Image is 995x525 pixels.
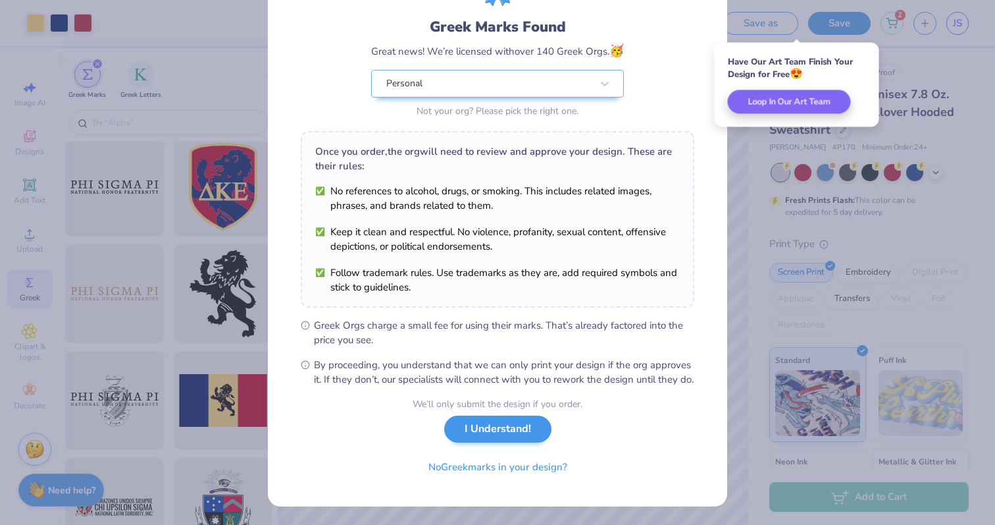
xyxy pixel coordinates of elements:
[371,104,624,118] div: Not your org? Please pick the right one.
[417,454,578,481] button: NoGreekmarks in your design?
[609,43,624,59] span: 🥳
[315,144,680,173] div: Once you order, the org will need to review and approve your design. These are their rules:
[371,16,624,38] div: Greek Marks Found
[790,67,803,81] span: 😍
[315,265,680,294] li: Follow trademark rules. Use trademarks as they are, add required symbols and stick to guidelines.
[314,318,694,347] span: Greek Orgs charge a small fee for using their marks. That’s already factored into the price you see.
[371,42,624,60] div: Great news! We’re licensed with over 140 Greek Orgs.
[315,225,680,254] li: Keep it clean and respectful. No violence, profanity, sexual content, offensive depictions, or po...
[314,358,694,387] span: By proceeding, you understand that we can only print your design if the org approves it. If they ...
[728,90,851,114] button: Loop In Our Art Team
[444,416,551,443] button: I Understand!
[413,397,582,411] div: We’ll only submit the design if you order.
[728,56,866,80] div: Have Our Art Team Finish Your Design for Free
[315,184,680,213] li: No references to alcohol, drugs, or smoking. This includes related images, phrases, and brands re...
